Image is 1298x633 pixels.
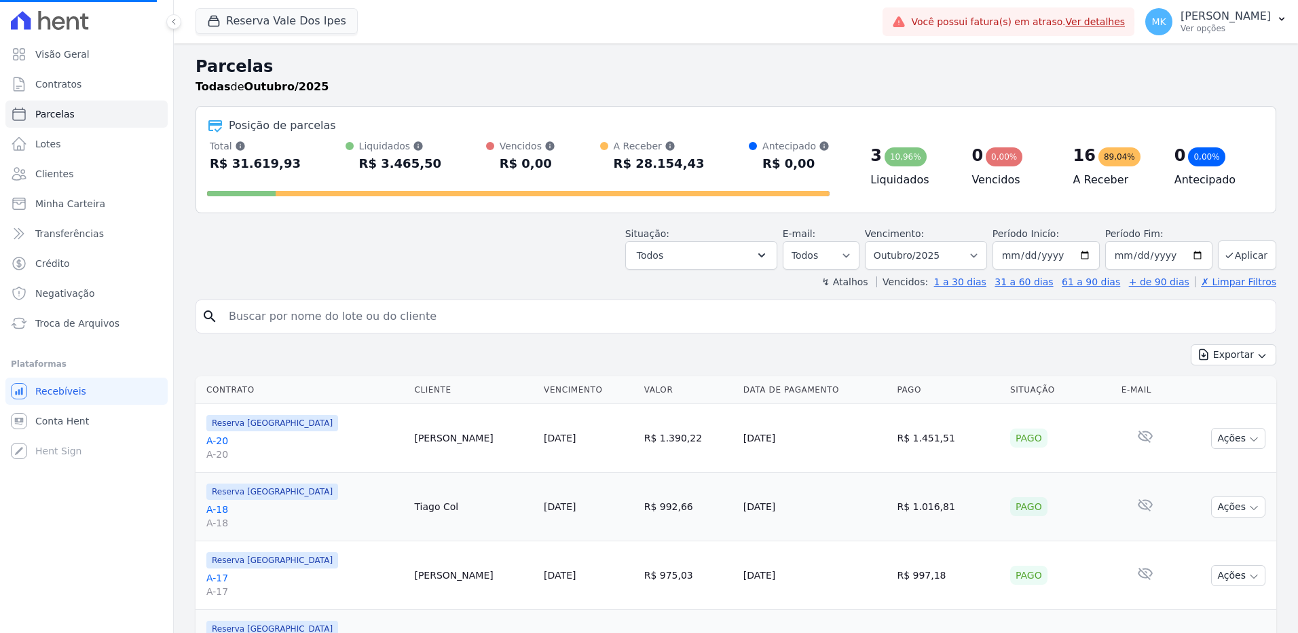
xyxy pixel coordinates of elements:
div: Posição de parcelas [229,117,336,134]
h2: Parcelas [196,54,1276,79]
a: [DATE] [544,501,576,512]
td: R$ 1.451,51 [891,404,1005,473]
a: 1 a 30 dias [934,276,986,287]
span: Crédito [35,257,70,270]
a: Ver detalhes [1066,16,1126,27]
th: Vencimento [538,376,639,404]
button: Ações [1211,428,1265,449]
div: 3 [870,145,882,166]
a: [DATE] [544,433,576,444]
div: 89,04% [1098,147,1141,166]
div: 0 [1174,145,1186,166]
span: MK [1151,17,1166,26]
span: Lotes [35,137,61,151]
span: Troca de Arquivos [35,316,119,330]
a: ✗ Limpar Filtros [1195,276,1276,287]
div: A Receber [614,139,705,153]
th: Pago [891,376,1005,404]
a: Clientes [5,160,168,187]
td: [DATE] [738,473,892,541]
a: Conta Hent [5,408,168,435]
div: 0,00% [986,147,1022,166]
span: Minha Carteira [35,197,105,211]
a: A-17A-17 [206,571,403,598]
div: 0,00% [1188,147,1225,166]
h4: Liquidados [870,172,950,188]
button: Ações [1211,565,1265,586]
label: Vencimento: [865,228,924,239]
span: A-18 [206,516,403,530]
div: R$ 31.619,93 [210,153,301,175]
th: Valor [639,376,738,404]
th: E-mail [1116,376,1175,404]
div: Pago [1010,497,1047,516]
td: [DATE] [738,404,892,473]
a: Minha Carteira [5,190,168,217]
div: Total [210,139,301,153]
p: de [196,79,329,95]
button: Aplicar [1218,240,1276,270]
td: R$ 1.390,22 [639,404,738,473]
div: R$ 28.154,43 [614,153,705,175]
div: 16 [1073,145,1096,166]
p: Ver opções [1181,23,1271,34]
a: A-20A-20 [206,434,403,461]
label: Período Inicío: [993,228,1059,239]
a: Recebíveis [5,378,168,405]
span: Clientes [35,167,73,181]
th: Contrato [196,376,409,404]
span: Conta Hent [35,414,89,428]
label: Período Fim: [1105,227,1212,241]
a: Lotes [5,130,168,158]
span: Todos [637,247,663,264]
span: Contratos [35,77,81,91]
strong: Todas [196,80,231,93]
div: R$ 3.465,50 [359,153,441,175]
h4: A Receber [1073,172,1153,188]
a: Negativação [5,280,168,307]
div: R$ 0,00 [500,153,555,175]
td: R$ 997,18 [891,541,1005,610]
span: A-20 [206,448,403,461]
span: Você possui fatura(s) em atraso. [911,15,1125,29]
button: Exportar [1191,344,1276,365]
th: Situação [1005,376,1116,404]
button: MK [PERSON_NAME] Ver opções [1134,3,1298,41]
td: R$ 975,03 [639,541,738,610]
strong: Outubro/2025 [244,80,329,93]
span: Reserva [GEOGRAPHIC_DATA] [206,415,338,431]
a: 31 a 60 dias [995,276,1053,287]
a: [DATE] [544,570,576,581]
div: 0 [971,145,983,166]
i: search [202,308,218,325]
a: Visão Geral [5,41,168,68]
td: Tiago Col [409,473,538,541]
span: Negativação [35,287,95,300]
span: Visão Geral [35,48,90,61]
div: Pago [1010,566,1047,585]
div: Plataformas [11,356,162,372]
label: E-mail: [783,228,816,239]
button: Todos [625,241,777,270]
a: Parcelas [5,101,168,128]
a: 61 a 90 dias [1062,276,1120,287]
span: Transferências [35,227,104,240]
a: + de 90 dias [1129,276,1189,287]
span: Reserva [GEOGRAPHIC_DATA] [206,484,338,500]
div: Vencidos [500,139,555,153]
a: Contratos [5,71,168,98]
th: Data de Pagamento [738,376,892,404]
label: ↯ Atalhos [821,276,868,287]
span: Parcelas [35,107,75,121]
th: Cliente [409,376,538,404]
td: [PERSON_NAME] [409,404,538,473]
span: Recebíveis [35,384,86,398]
label: Vencidos: [876,276,928,287]
div: Liquidados [359,139,441,153]
span: Reserva [GEOGRAPHIC_DATA] [206,552,338,568]
td: R$ 992,66 [639,473,738,541]
p: [PERSON_NAME] [1181,10,1271,23]
a: Troca de Arquivos [5,310,168,337]
td: [DATE] [738,541,892,610]
button: Reserva Vale Dos Ipes [196,8,358,34]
